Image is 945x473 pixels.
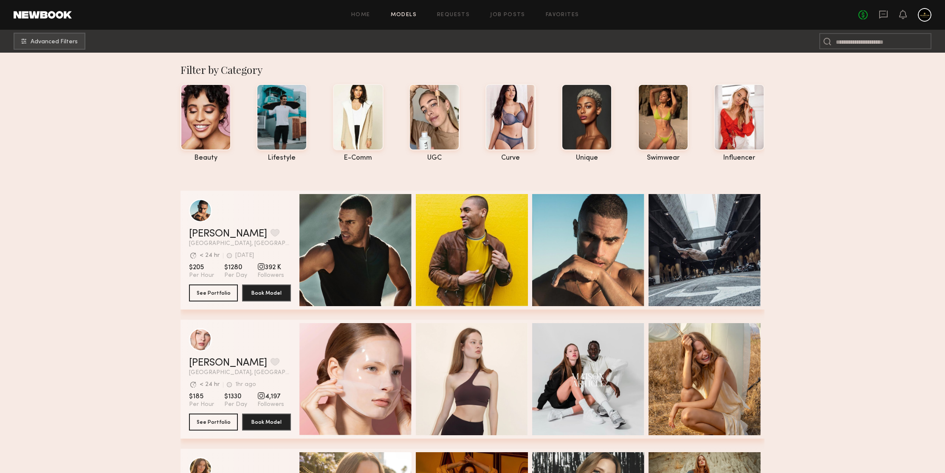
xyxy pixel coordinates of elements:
[181,155,231,162] div: beauty
[546,12,579,18] a: Favorites
[189,263,214,272] span: $205
[224,272,247,279] span: Per Day
[235,382,256,388] div: 1hr ago
[638,155,688,162] div: swimwear
[224,263,247,272] span: $1280
[189,370,291,376] span: [GEOGRAPHIC_DATA], [GEOGRAPHIC_DATA]
[257,401,284,408] span: Followers
[333,155,384,162] div: e-comm
[189,414,238,431] button: See Portfolio
[257,272,284,279] span: Followers
[437,12,470,18] a: Requests
[391,12,417,18] a: Models
[224,392,247,401] span: $1330
[14,33,85,50] button: Advanced Filters
[490,12,525,18] a: Job Posts
[242,414,291,431] button: Book Model
[714,155,764,162] div: influencer
[242,284,291,301] button: Book Model
[409,155,460,162] div: UGC
[189,241,291,247] span: [GEOGRAPHIC_DATA], [GEOGRAPHIC_DATA]
[235,253,254,259] div: [DATE]
[485,155,536,162] div: curve
[189,272,214,279] span: Per Hour
[224,401,247,408] span: Per Day
[31,39,78,45] span: Advanced Filters
[189,229,267,239] a: [PERSON_NAME]
[200,382,220,388] div: < 24 hr
[257,155,307,162] div: lifestyle
[351,12,370,18] a: Home
[189,358,267,368] a: [PERSON_NAME]
[257,263,284,272] span: 392 K
[181,63,764,76] div: Filter by Category
[561,155,612,162] div: unique
[189,401,214,408] span: Per Hour
[200,253,220,259] div: < 24 hr
[257,392,284,401] span: 4,197
[189,392,214,401] span: $185
[189,284,238,301] button: See Portfolio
